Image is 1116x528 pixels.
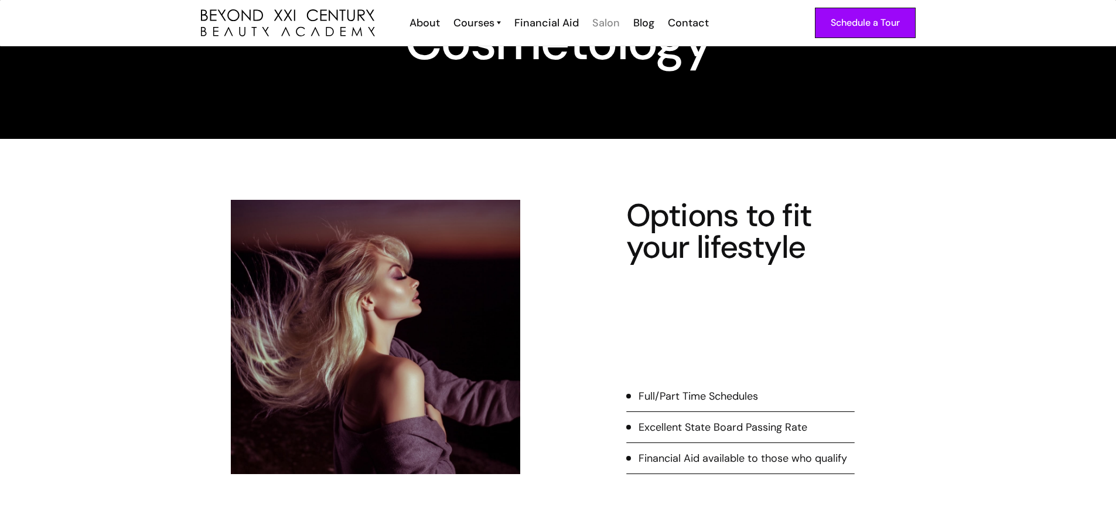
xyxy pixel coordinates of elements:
div: Financial Aid [514,15,579,30]
a: About [402,15,446,30]
div: Salon [592,15,620,30]
div: Excellent State Board Passing Rate [639,420,807,435]
div: Full/Part Time Schedules [639,389,758,404]
a: home [201,9,375,37]
a: Schedule a Tour [815,8,916,38]
a: Financial Aid [507,15,585,30]
div: Courses [453,15,494,30]
div: Financial Aid available to those who qualify [639,451,847,466]
a: Contact [660,15,715,30]
a: Salon [585,15,626,30]
img: beyond 21st century beauty academy logo [201,9,375,37]
div: About [409,15,440,30]
div: Schedule a Tour [831,15,900,30]
img: purple cosmetology student [231,200,520,474]
h4: Options to fit your lifestyle [626,200,855,263]
div: Blog [633,15,654,30]
a: Blog [626,15,660,30]
div: Contact [668,15,709,30]
a: Courses [453,15,501,30]
h1: Cosmetology [201,21,916,63]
